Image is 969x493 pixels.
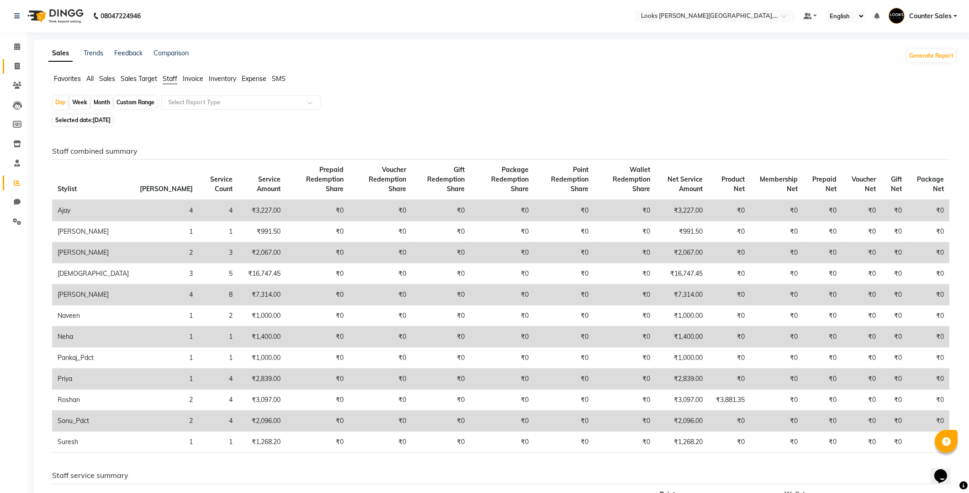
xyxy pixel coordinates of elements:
[881,200,907,221] td: ₹0
[93,117,111,123] span: [DATE]
[238,369,286,390] td: ₹2,839.00
[198,432,238,453] td: 1
[708,242,750,263] td: ₹0
[750,284,803,305] td: ₹0
[412,200,470,221] td: ₹0
[803,200,842,221] td: ₹0
[471,305,534,327] td: ₹0
[534,411,594,432] td: ₹0
[760,175,798,193] span: Membership Net
[803,348,842,369] td: ₹0
[931,456,960,484] iframe: chat widget
[52,411,134,432] td: Sonu_Pdct
[656,390,708,411] td: ₹3,097.00
[198,221,238,242] td: 1
[52,305,134,327] td: Naveen
[306,166,344,193] span: Prepaid Redemption Share
[708,200,750,221] td: ₹0
[881,348,907,369] td: ₹0
[134,284,198,305] td: 4
[881,432,907,453] td: ₹0
[91,96,112,109] div: Month
[52,432,134,453] td: Suresh
[907,49,956,62] button: Generate Report
[803,284,842,305] td: ₹0
[198,411,238,432] td: 4
[471,242,534,263] td: ₹0
[471,411,534,432] td: ₹0
[842,411,881,432] td: ₹0
[907,369,949,390] td: ₹0
[889,8,905,24] img: Counter Sales
[708,411,750,432] td: ₹0
[134,242,198,263] td: 2
[750,327,803,348] td: ₹0
[198,390,238,411] td: 4
[349,432,412,453] td: ₹0
[907,263,949,284] td: ₹0
[750,432,803,453] td: ₹0
[534,305,594,327] td: ₹0
[750,242,803,263] td: ₹0
[134,200,198,221] td: 4
[209,75,236,83] span: Inventory
[842,242,881,263] td: ₹0
[412,369,470,390] td: ₹0
[198,284,238,305] td: 8
[198,305,238,327] td: 2
[842,305,881,327] td: ₹0
[842,348,881,369] td: ₹0
[750,200,803,221] td: ₹0
[52,471,949,480] h6: Staff service summary
[412,432,470,453] td: ₹0
[534,390,594,411] td: ₹0
[349,305,412,327] td: ₹0
[53,114,113,126] span: Selected date:
[594,305,656,327] td: ₹0
[803,327,842,348] td: ₹0
[349,242,412,263] td: ₹0
[594,390,656,411] td: ₹0
[594,432,656,453] td: ₹0
[134,411,198,432] td: 2
[534,221,594,242] td: ₹0
[412,411,470,432] td: ₹0
[86,75,94,83] span: All
[349,390,412,411] td: ₹0
[491,166,529,193] span: Package Redemption Share
[286,327,349,348] td: ₹0
[257,175,281,193] span: Service Amount
[842,263,881,284] td: ₹0
[412,221,470,242] td: ₹0
[803,305,842,327] td: ₹0
[721,175,745,193] span: Product Net
[803,390,842,411] td: ₹0
[412,242,470,263] td: ₹0
[121,75,157,83] span: Sales Target
[238,221,286,242] td: ₹991.50
[272,75,286,83] span: SMS
[842,369,881,390] td: ₹0
[551,166,588,193] span: Point Redemption Share
[349,348,412,369] td: ₹0
[917,175,944,193] span: Package Net
[907,348,949,369] td: ₹0
[52,390,134,411] td: Roshan
[286,432,349,453] td: ₹0
[667,175,703,193] span: Net Service Amount
[909,11,952,21] span: Counter Sales
[534,327,594,348] td: ₹0
[534,242,594,263] td: ₹0
[114,49,143,57] a: Feedback
[852,175,876,193] span: Voucher Net
[534,263,594,284] td: ₹0
[286,411,349,432] td: ₹0
[471,390,534,411] td: ₹0
[134,327,198,348] td: 1
[656,432,708,453] td: ₹1,268.20
[238,348,286,369] td: ₹1,000.00
[134,305,198,327] td: 1
[613,166,650,193] span: Wallet Redemption Share
[708,369,750,390] td: ₹0
[101,3,141,29] b: 08047224946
